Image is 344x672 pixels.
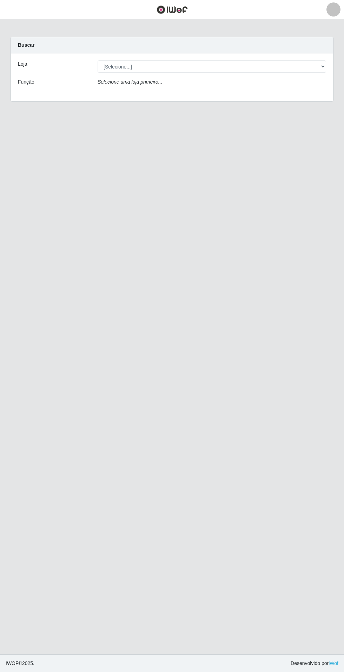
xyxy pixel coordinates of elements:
span: © 2025 . [6,660,34,667]
a: iWof [329,660,338,666]
label: Função [18,78,34,86]
span: IWOF [6,660,19,666]
label: Loja [18,60,27,68]
img: CoreUI Logo [157,5,188,14]
i: Selecione uma loja primeiro... [98,79,162,85]
strong: Buscar [18,42,34,48]
span: Desenvolvido por [291,660,338,667]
